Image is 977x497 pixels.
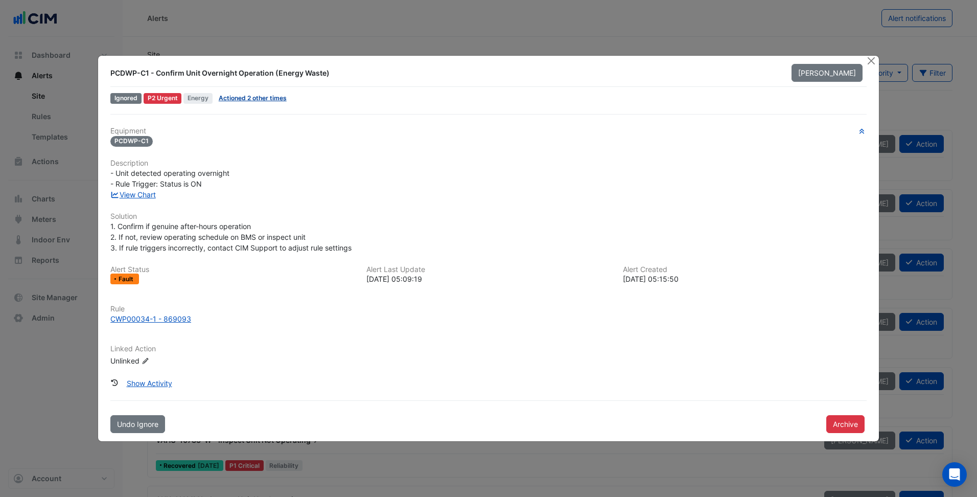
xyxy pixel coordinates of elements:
span: Energy [183,93,213,104]
div: P2 Urgent [144,93,182,104]
button: Undo Ignore [110,415,165,433]
fa-icon: Edit Linked Action [142,357,149,365]
h6: Linked Action [110,345,867,353]
div: Unlinked [110,355,233,366]
div: [DATE] 05:15:50 [623,274,867,284]
span: - Unit detected operating overnight - Rule Trigger: Status is ON [110,169,229,188]
span: Ignored [110,93,142,104]
button: Show Activity [120,374,179,392]
h6: Alert Created [623,265,867,274]
h6: Alert Last Update [366,265,610,274]
span: Fault [119,276,135,282]
span: Undo Ignore [117,420,158,428]
span: PCDWP-C1 [110,136,153,147]
h6: Solution [110,212,867,221]
a: CWP00034-1 - 869093 [110,313,867,324]
button: Close [866,56,877,66]
h6: Alert Status [110,265,354,274]
h6: Description [110,159,867,168]
div: PCDWP-C1 - Confirm Unit Overnight Operation (Energy Waste) [110,68,779,78]
span: [PERSON_NAME] [798,69,856,77]
a: Actioned 2 other times [219,94,287,102]
h6: Rule [110,305,867,313]
div: CWP00034-1 - 869093 [110,313,191,324]
div: [DATE] 05:09:19 [366,274,610,284]
button: [PERSON_NAME] [792,64,863,82]
h6: Equipment [110,127,867,135]
button: Archive [826,415,865,433]
div: Open Intercom Messenger [942,462,967,487]
a: View Chart [110,190,156,199]
span: 1. Confirm if genuine after-hours operation 2. If not, review operating schedule on BMS or inspec... [110,222,352,252]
